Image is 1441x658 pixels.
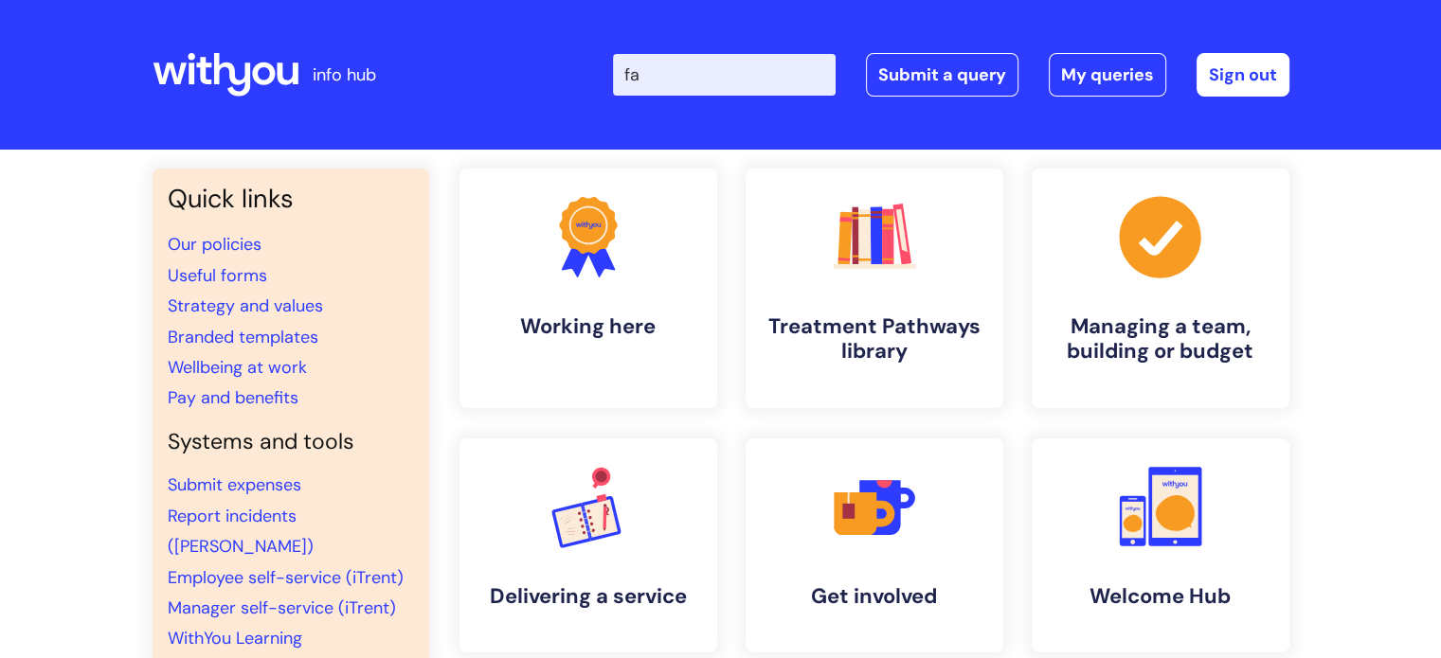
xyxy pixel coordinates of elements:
a: Useful forms [168,264,267,287]
a: Manager self-service (iTrent) [168,596,396,619]
a: Welcome Hub [1032,438,1289,652]
a: Working here [459,169,717,408]
a: Submit expenses [168,473,301,496]
p: info hub [313,60,376,90]
h4: Systems and tools [168,429,414,455]
a: Submit a query [866,53,1018,97]
a: Report incidents ([PERSON_NAME]) [168,505,314,558]
h4: Get involved [761,584,988,609]
h4: Welcome Hub [1047,584,1274,609]
a: Managing a team, building or budget [1032,169,1289,408]
a: Delivering a service [459,438,717,652]
a: Employee self-service (iTrent) [168,566,404,589]
a: Treatment Pathways library [746,169,1003,408]
h4: Managing a team, building or budget [1047,314,1274,365]
a: Branded templates [168,326,318,348]
h4: Working here [475,314,702,339]
input: Search [613,54,836,96]
a: Wellbeing at work [168,356,307,379]
a: Get involved [746,438,1003,652]
a: Sign out [1197,53,1289,97]
a: My queries [1049,53,1166,97]
a: Strategy and values [168,294,323,317]
h4: Delivering a service [475,584,702,609]
a: Our policies [168,233,261,256]
a: Pay and benefits [168,386,298,409]
a: WithYou Learning [168,627,302,649]
h4: Treatment Pathways library [761,314,988,365]
h3: Quick links [168,184,414,214]
div: | - [613,53,1289,97]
